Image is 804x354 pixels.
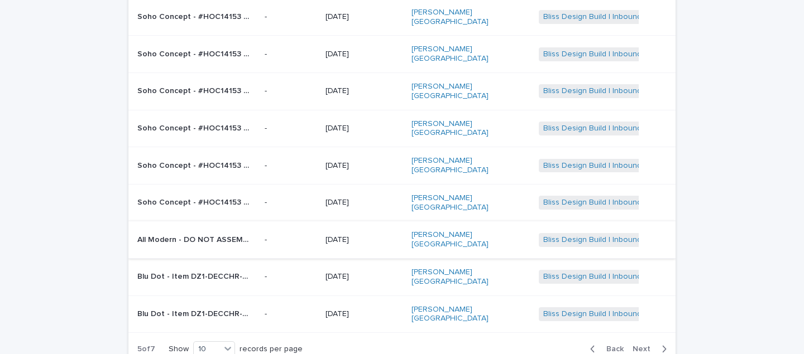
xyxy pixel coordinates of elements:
a: [PERSON_NAME][GEOGRAPHIC_DATA] [411,230,523,249]
a: [PERSON_NAME][GEOGRAPHIC_DATA] [411,268,523,287]
p: Soho Concept - #HOC14153 Prada stackable chair in bone faux leather | 72645 [137,196,251,207]
p: [DATE] [326,161,403,171]
p: Soho Concept - #HOC14153 Prada stackable chair in bone faux leather | 72639 [137,122,251,133]
button: Back [581,344,628,354]
a: [PERSON_NAME][GEOGRAPHIC_DATA] [411,82,523,101]
p: [DATE] [326,235,403,245]
tr: Blu Dot - Item DZ1-DECCHR-OX Decade plastic chair in color Oxblood | 72438Blu Dot - Item DZ1-DECC... [128,295,676,333]
tr: Soho Concept - #HOC14153 Prada stackable chair in bone faux leather | 72607Soho Concept - #HOC141... [128,147,676,185]
p: [DATE] [326,309,403,319]
tr: Soho Concept - #HOC14153 Prada stackable chair in bone faux leather | 72622Soho Concept - #HOC141... [128,36,676,73]
a: Bliss Design Build | Inbound Shipment | 23925 [543,198,706,207]
p: Soho Concept - #HOC14153 Prada stackable chair in bone faux leather | 72609 [137,84,251,96]
tr: Soho Concept - #HOC14153 Prada stackable chair in bone faux leather | 72639Soho Concept - #HOC141... [128,110,676,147]
tr: Soho Concept - #HOC14153 Prada stackable chair in bone faux leather | 72645Soho Concept - #HOC141... [128,184,676,221]
a: Bliss Design Build | Inbound Shipment | 23925 [543,124,706,133]
p: Soho Concept - #HOC14153 Prada stackable chair in bone faux leather | 72624 [137,10,251,22]
span: Back [600,345,624,353]
tr: Blu Dot - Item DZ1-DECCHR-OX Decade plastic chair in color Oxblood | 72445Blu Dot - Item DZ1-DECC... [128,258,676,295]
p: - [265,124,317,133]
p: [DATE] [326,124,403,133]
p: [DATE] [326,50,403,59]
a: [PERSON_NAME][GEOGRAPHIC_DATA] [411,8,523,27]
p: - [265,161,317,171]
span: Next [633,345,657,353]
a: [PERSON_NAME][GEOGRAPHIC_DATA] [411,45,523,64]
p: - [265,272,317,282]
p: - [265,235,317,245]
a: Bliss Design Build | Inbound Shipment | 23990 [543,235,707,245]
p: - [265,50,317,59]
p: - [265,198,317,207]
a: Bliss Design Build | Inbound Shipment | 23925 [543,86,706,96]
a: Bliss Design Build | Inbound Shipment | 23925 [543,12,706,22]
p: Soho Concept - #HOC14153 Prada stackable chair in bone faux leather | 72607 [137,159,251,171]
p: [DATE] [326,272,403,282]
a: [PERSON_NAME][GEOGRAPHIC_DATA] [411,119,523,138]
p: - [265,309,317,319]
p: Blu Dot - Item DZ1-DECCHR-OX Decade plastic chair in color Oxblood | 72445 [137,270,251,282]
button: Next [628,344,676,354]
p: - [265,12,317,22]
tr: All Modern - DO NOT ASSEMBLE White Imperial 36in Pedestal Dining Table | 72785All Modern - DO NOT... [128,221,676,259]
p: [DATE] [326,86,403,96]
a: [PERSON_NAME][GEOGRAPHIC_DATA] [411,305,523,324]
p: Soho Concept - #HOC14153 Prada stackable chair in bone faux leather | 72622 [137,47,251,59]
a: Bliss Design Build | Inbound Shipment | 23863 [543,309,706,319]
p: All Modern - DO NOT ASSEMBLE White Imperial 36in Pedestal Dining Table | 72785 [137,233,251,245]
a: Bliss Design Build | Inbound Shipment | 23925 [543,50,706,59]
p: [DATE] [326,198,403,207]
p: Show [169,345,189,354]
a: [PERSON_NAME][GEOGRAPHIC_DATA] [411,156,523,175]
a: [PERSON_NAME][GEOGRAPHIC_DATA] [411,193,523,212]
a: Bliss Design Build | Inbound Shipment | 23863 [543,272,706,282]
p: - [265,86,317,96]
p: [DATE] [326,12,403,22]
tr: Soho Concept - #HOC14153 Prada stackable chair in bone faux leather | 72609Soho Concept - #HOC141... [128,72,676,110]
p: records per page [240,345,303,354]
p: Blu Dot - Item DZ1-DECCHR-OX Decade plastic chair in color Oxblood | 72438 [137,307,251,319]
a: Bliss Design Build | Inbound Shipment | 23925 [543,161,706,171]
